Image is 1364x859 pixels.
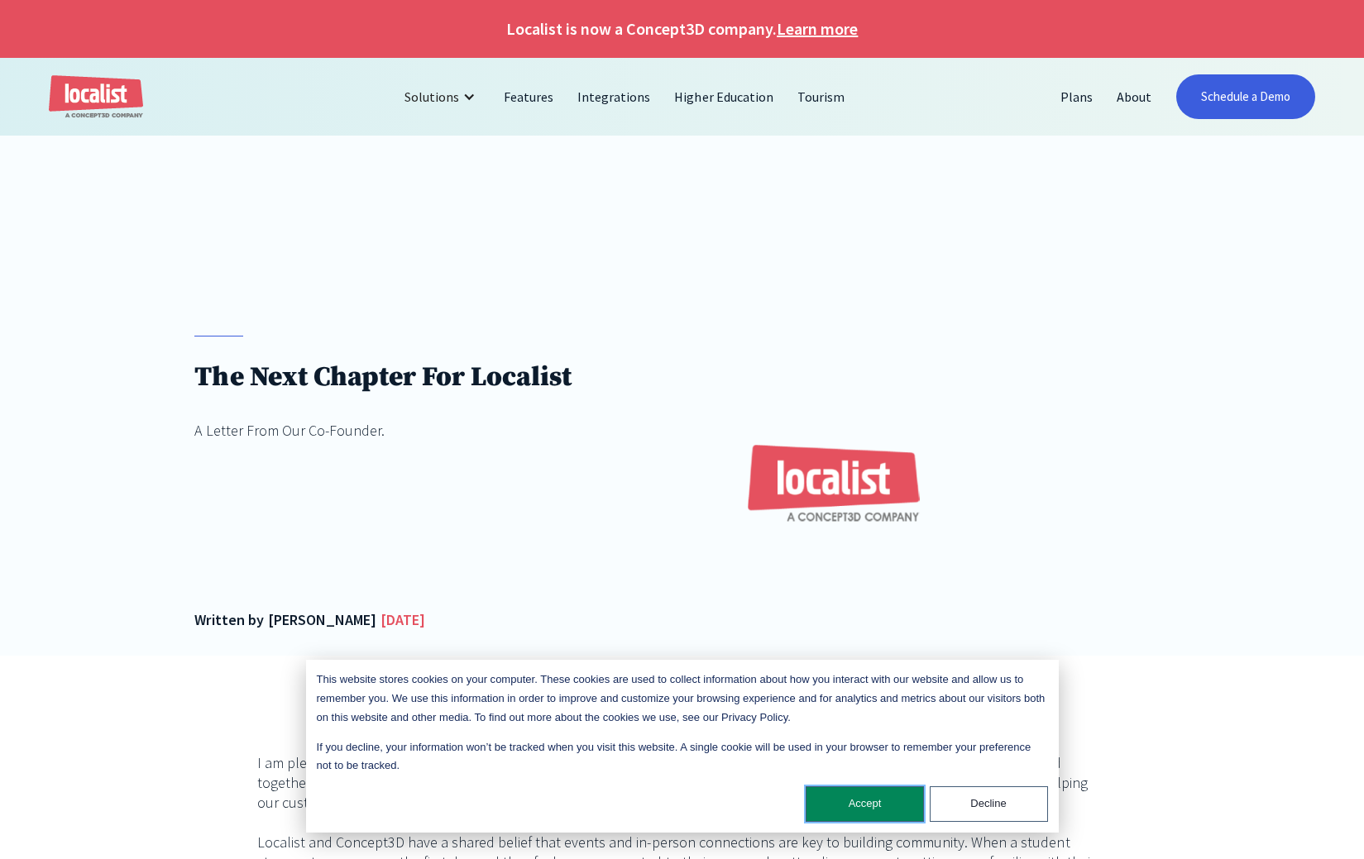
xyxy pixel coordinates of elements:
a: Tourism [786,77,857,117]
p: This website stores cookies on your computer. These cookies are used to collect information about... [317,670,1048,727]
div: [DATE] [380,608,425,631]
div: Solutions [392,77,492,117]
a: Learn more [777,17,858,41]
button: Decline [930,786,1048,822]
a: Schedule a Demo [1176,74,1315,119]
div: Solutions [404,87,459,107]
div: Written by [194,608,263,631]
a: Features [492,77,566,117]
div: [PERSON_NAME] [268,608,376,631]
button: Accept [806,786,924,822]
h1: The Next Chapter For Localist [194,360,571,394]
a: Plans [1049,77,1105,117]
a: Higher Education [663,77,785,117]
p: If you decline, your information won’t be tracked when you visit this website. A single cookie wi... [317,738,1048,776]
div: A Letter From Our Co-Founder. [194,419,571,441]
a: About [1105,77,1164,117]
div: Cookie banner [306,660,1059,833]
a: home [49,75,143,119]
a: Integrations [566,77,663,117]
